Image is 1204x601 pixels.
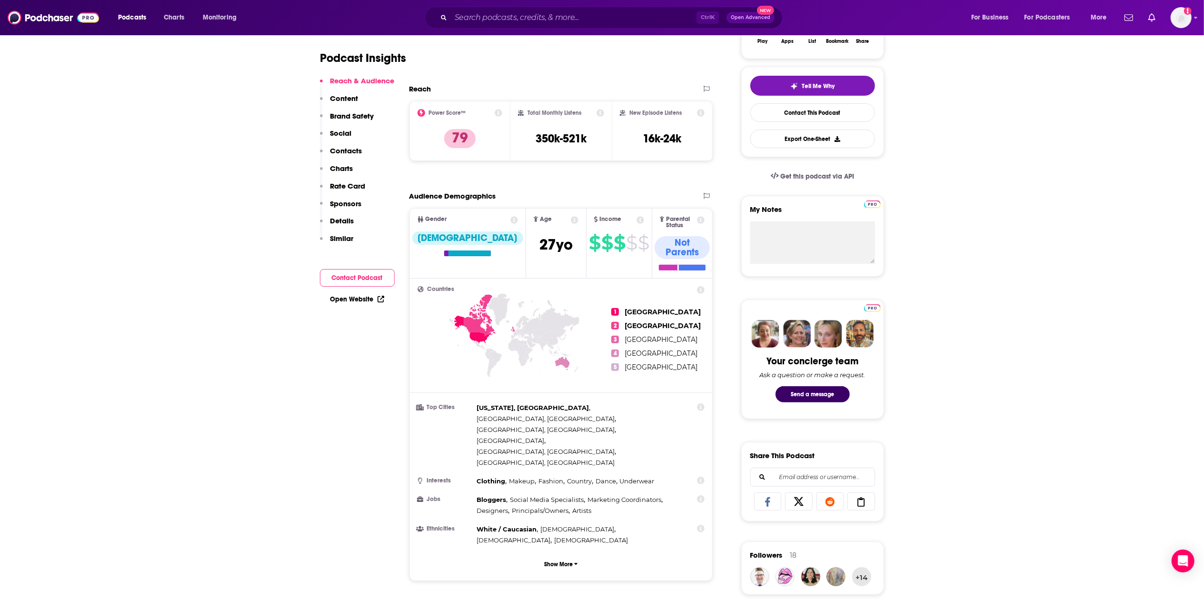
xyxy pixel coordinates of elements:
[847,492,875,511] a: Copy Link
[203,11,237,24] span: Monitoring
[572,507,591,514] span: Artists
[477,507,508,514] span: Designers
[596,476,617,487] span: ,
[1144,10,1159,26] a: Show notifications dropdown
[418,404,473,411] h3: Top Cities
[611,322,619,330] span: 2
[1025,11,1070,24] span: For Podcasters
[1171,7,1192,28] span: Logged in as leahlevin
[330,129,352,138] p: Social
[697,11,719,24] span: Ctrl K
[826,39,848,44] div: Bookmark
[826,567,846,586] a: ellecee
[864,304,881,312] img: Podchaser Pro
[510,496,584,503] span: Social Media Specialists
[320,146,362,164] button: Contacts
[451,10,697,25] input: Search podcasts, credits, & more...
[477,415,615,422] span: [GEOGRAPHIC_DATA], [GEOGRAPHIC_DATA]
[846,320,874,348] img: Jon Profile
[527,110,581,116] h2: Total Monthly Listens
[539,235,573,254] span: 27 yo
[758,468,867,486] input: Email address or username...
[1121,10,1137,26] a: Show notifications dropdown
[477,424,617,435] span: ,
[965,10,1021,25] button: open menu
[320,164,353,181] button: Charts
[320,269,395,287] button: Contact Podcast
[434,7,792,29] div: Search podcasts, credits, & more...
[752,320,779,348] img: Sydney Profile
[477,459,615,466] span: [GEOGRAPHIC_DATA], [GEOGRAPHIC_DATA]
[330,181,366,190] p: Rate Card
[809,39,816,44] div: List
[477,536,551,544] span: [DEMOGRAPHIC_DATA]
[477,494,508,505] span: ,
[1171,7,1192,28] button: Show profile menu
[589,235,600,250] span: $
[750,551,783,560] span: Followers
[750,103,875,122] a: Contact This Podcast
[418,555,705,573] button: Show More
[330,146,362,155] p: Contacts
[330,94,358,103] p: Content
[158,10,190,25] a: Charts
[477,505,510,516] span: ,
[1184,7,1192,15] svg: Add a profile image
[971,11,1009,24] span: For Business
[776,386,850,402] button: Send a message
[776,567,795,586] img: cellfie_podcast
[540,525,614,533] span: [DEMOGRAPHIC_DATA]
[780,172,854,180] span: Get this podcast via API
[1091,11,1107,24] span: More
[1172,550,1194,572] div: Open Intercom Messenger
[418,496,473,502] h3: Jobs
[611,308,619,316] span: 1
[418,526,473,532] h3: Ethnicities
[801,567,820,586] img: casandrap2020
[731,15,770,20] span: Open Advanced
[477,435,546,446] span: ,
[655,236,710,259] div: Not Parents
[600,216,622,222] span: Income
[320,51,407,65] h1: Podcast Insights
[428,286,455,292] span: Countries
[330,111,374,120] p: Brand Safety
[477,426,615,433] span: [GEOGRAPHIC_DATA], [GEOGRAPHIC_DATA]
[477,402,591,413] span: ,
[1018,10,1084,25] button: open menu
[444,129,476,148] p: 79
[619,477,654,485] span: Underwear
[512,507,568,514] span: Principals/Owners
[625,335,697,344] span: [GEOGRAPHIC_DATA]
[536,131,587,146] h3: 350k-521k
[611,350,619,357] span: 4
[164,11,184,24] span: Charts
[638,235,649,250] span: $
[614,235,625,250] span: $
[320,216,354,234] button: Details
[477,448,615,455] span: [GEOGRAPHIC_DATA], [GEOGRAPHIC_DATA]
[750,567,769,586] img: ForFolxSake
[8,9,99,27] a: Podchaser - Follow, Share and Rate Podcasts
[643,131,682,146] h3: 16k-24k
[477,413,617,424] span: ,
[625,349,697,358] span: [GEOGRAPHIC_DATA]
[320,234,354,251] button: Similar
[763,165,862,188] a: Get this podcast via API
[118,11,146,24] span: Podcasts
[601,235,613,250] span: $
[330,164,353,173] p: Charts
[509,476,536,487] span: ,
[418,478,473,484] h3: Interests
[509,477,535,485] span: Makeup
[510,494,585,505] span: ,
[611,336,619,343] span: 3
[567,477,592,485] span: Country
[540,524,616,535] span: ,
[544,561,573,568] p: Show More
[1171,7,1192,28] img: User Profile
[750,468,875,487] div: Search followers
